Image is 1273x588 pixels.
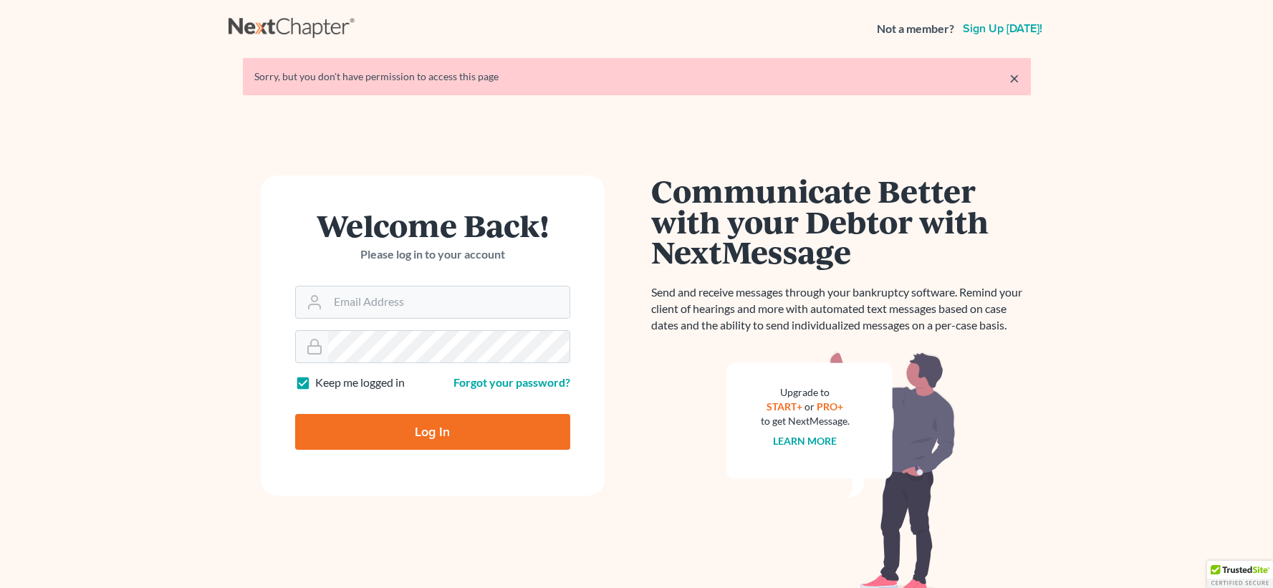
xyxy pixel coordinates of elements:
h1: Communicate Better with your Debtor with NextMessage [651,175,1031,267]
a: Learn more [773,435,837,447]
p: Please log in to your account [295,246,570,263]
a: Forgot your password? [453,375,570,389]
strong: Not a member? [877,21,954,37]
div: Upgrade to [761,385,850,400]
a: Sign up [DATE]! [960,23,1045,34]
a: PRO+ [817,400,843,413]
label: Keep me logged in [315,375,405,391]
a: × [1009,69,1019,87]
input: Log In [295,414,570,450]
div: Sorry, but you don't have permission to access this page [254,69,1019,84]
p: Send and receive messages through your bankruptcy software. Remind your client of hearings and mo... [651,284,1031,334]
h1: Welcome Back! [295,210,570,241]
div: to get NextMessage. [761,414,850,428]
span: or [804,400,815,413]
input: Email Address [328,286,570,318]
a: START+ [767,400,802,413]
div: TrustedSite Certified [1207,561,1273,588]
